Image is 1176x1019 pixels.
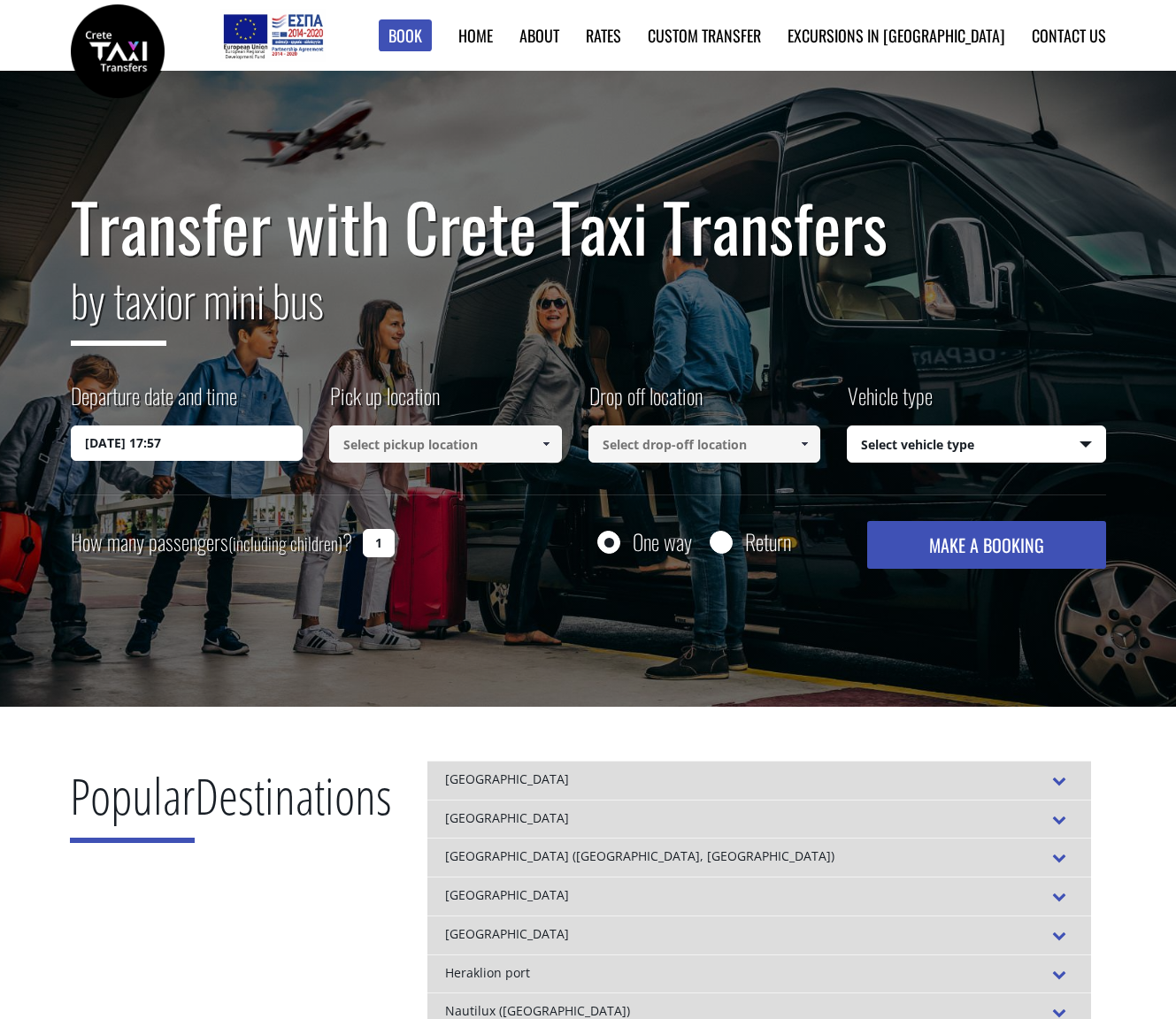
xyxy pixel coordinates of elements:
span: by taxi [71,266,166,346]
div: [GEOGRAPHIC_DATA] [427,800,1091,839]
label: One way [633,531,692,553]
a: Custom Transfer [648,24,761,47]
img: e-bannersEUERDF180X90.jpg [220,9,326,62]
div: [GEOGRAPHIC_DATA] [427,877,1091,916]
button: MAKE A BOOKING [867,521,1105,569]
h1: Transfer with Crete Taxi Transfers [71,189,1106,264]
input: Select drop-off location [588,425,821,463]
a: Contact us [1032,24,1106,47]
label: Vehicle type [847,380,933,425]
span: Select vehicle type [848,426,1105,464]
h2: or mini bus [71,264,1106,359]
a: Excursions in [GEOGRAPHIC_DATA] [788,24,1005,47]
a: Crete Taxi Transfers | Safe Taxi Transfer Services from to Heraklion Airport, Chania Airport, Ret... [71,40,165,58]
input: Select pickup location [329,425,562,463]
a: Show All Items [790,425,819,463]
a: Show All Items [531,425,560,463]
div: [GEOGRAPHIC_DATA] [427,761,1091,800]
div: [GEOGRAPHIC_DATA] [427,916,1091,954]
label: How many passengers ? [71,521,352,564]
div: [GEOGRAPHIC_DATA] ([GEOGRAPHIC_DATA], [GEOGRAPHIC_DATA]) [427,838,1091,877]
a: Home [458,24,493,47]
label: Departure date and time [71,380,237,425]
a: About [519,24,559,47]
span: Popular [70,762,195,843]
label: Return [745,531,791,553]
small: (including children) [228,530,342,556]
a: Book [379,19,432,52]
img: Crete Taxi Transfers | Safe Taxi Transfer Services from to Heraklion Airport, Chania Airport, Ret... [71,4,165,98]
div: Heraklion port [427,954,1091,993]
h2: Destinations [70,761,392,856]
a: Rates [586,24,621,47]
label: Drop off location [588,380,703,425]
label: Pick up location [329,380,440,425]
